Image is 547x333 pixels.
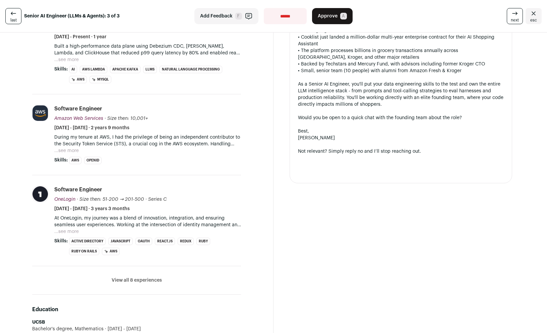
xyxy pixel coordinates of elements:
[104,326,141,332] span: [DATE] - [DATE]
[33,186,48,202] img: b5b6d3641ee4822f3ebd693ddf7fea4e5f46fc1db2d2cd2bbb8a90ca5a7f557c.png
[33,105,48,121] img: a11044fc5a73db7429cab08e8b8ffdb841ee144be2dff187cdde6ecf1061de85.jpg
[54,205,130,212] span: [DATE] - [DATE] · 3 years 3 months
[10,17,17,23] span: last
[298,47,504,61] div: • The platform processes billions in grocery transactions annually across [GEOGRAPHIC_DATA], Krog...
[108,238,133,245] li: JavaScript
[196,238,210,245] li: Ruby
[298,81,504,108] div: As a Senior AI Engineer, you'll put your data engineering skills to the test and own the entire L...
[54,228,79,235] button: ...see more
[155,238,175,245] li: React.js
[54,197,75,202] span: OneLogin
[54,215,241,228] p: At OneLogin, my journey was a blend of innovation, integration, and ensuring seamless user experi...
[54,43,241,56] p: Built a high-performance data plane using Debezium CDC, [PERSON_NAME], Lambda, and ClickHouse tha...
[69,248,99,255] li: Ruby on Rails
[340,13,347,19] span: A
[32,320,45,325] strong: UCSB
[178,238,194,245] li: Redux
[507,8,523,24] a: next
[84,157,102,164] li: OpenID
[511,17,519,23] span: next
[54,105,102,112] div: Software Engineer
[69,66,77,73] li: AI
[54,134,241,147] p: During my tenure at AWS, I had the privilege of being an independent contributor to the Security ...
[145,196,147,203] span: ·
[80,66,107,73] li: AWS Lambda
[69,238,106,245] li: Active Directory
[110,66,140,73] li: Apache Kafka
[143,66,157,73] li: LLMs
[298,148,504,155] div: Not relevant? Simply reply no and I’ll stop reaching out.
[54,125,129,131] span: [DATE] - [DATE] · 2 years 9 months
[298,34,504,47] div: • Cooklist just landed a million-dollar multi-year enterprise contract for their AI Shopping Assi...
[526,8,542,24] a: Close
[298,114,504,121] div: Would you be open to a quick chat with the founding team about the role?
[102,248,120,255] li: AWS
[298,61,504,67] div: • Backed by Techstars and Mercury Fund, with advisors including former Kroger CTO
[54,186,102,193] div: Software Engineer
[32,305,241,314] h2: Education
[298,135,504,141] div: [PERSON_NAME]
[194,8,258,24] button: Add Feedback F
[54,116,103,121] span: Amazon Web Services
[235,13,242,19] span: F
[112,277,162,284] button: View all 8 experiences
[298,68,462,73] span: • Small, senior team (10 people) with alumni from Amazon Fresh & Kroger
[32,326,241,332] div: Bachelor's degree, Mathematics
[5,8,21,24] a: last
[135,238,152,245] li: OAuth
[160,66,222,73] li: Natural Language Processing
[77,197,144,202] span: · Size then: 51-200 → 201-500
[54,238,68,244] span: Skills:
[54,147,79,154] button: ...see more
[200,13,233,19] span: Add Feedback
[318,13,338,19] span: Approve
[105,116,148,121] span: · Size then: 10,001+
[54,34,107,40] span: [DATE] - Present · 1 year
[148,197,167,202] span: Series C
[54,56,79,63] button: ...see more
[69,76,87,83] li: AWS
[312,8,353,24] button: Approve A
[54,66,68,73] span: Skills:
[530,17,537,23] span: esc
[69,157,81,164] li: AWS
[298,128,504,135] div: Best,
[89,76,111,83] li: MySQL
[24,13,120,19] strong: Senior AI Engineer (LLMs & Agents): 3 of 3
[54,157,68,163] span: Skills:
